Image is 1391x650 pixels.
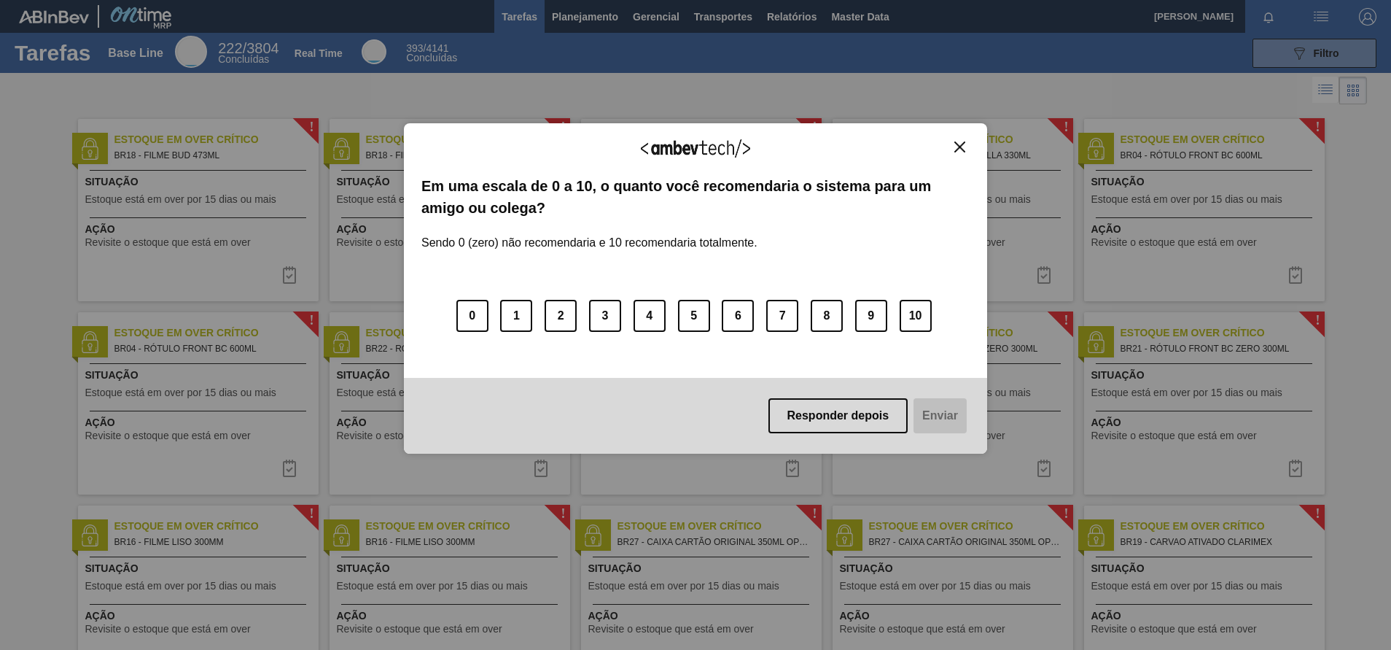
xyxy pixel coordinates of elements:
[954,142,965,152] img: Close
[641,139,750,158] img: Logo Ambevtech
[900,300,932,332] button: 10
[722,300,754,332] button: 6
[855,300,887,332] button: 9
[678,300,710,332] button: 5
[766,300,798,332] button: 7
[456,300,488,332] button: 0
[950,141,970,153] button: Close
[811,300,843,332] button: 8
[500,300,532,332] button: 1
[589,300,621,332] button: 3
[768,398,908,433] button: Responder depois
[421,175,970,220] label: Em uma escala de 0 a 10, o quanto você recomendaria o sistema para um amigo ou colega?
[421,219,757,249] label: Sendo 0 (zero) não recomendaria e 10 recomendaria totalmente.
[545,300,577,332] button: 2
[634,300,666,332] button: 4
